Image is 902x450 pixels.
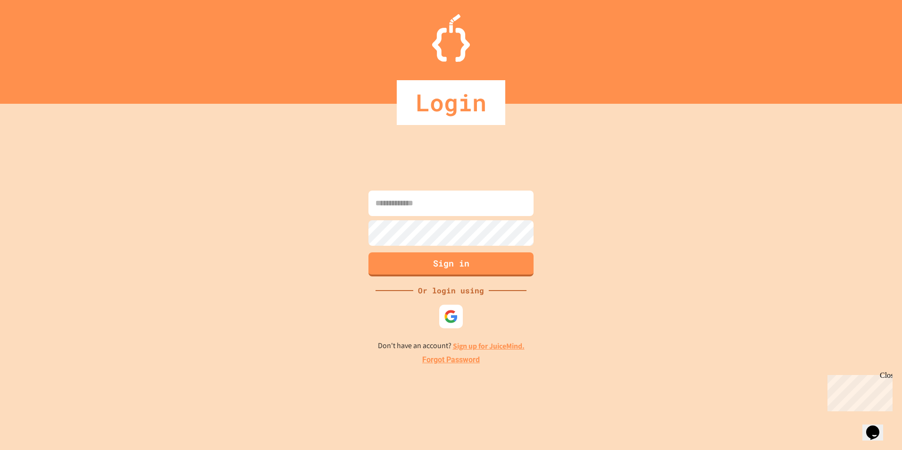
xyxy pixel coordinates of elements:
[4,4,65,60] div: Chat with us now!Close
[432,14,470,62] img: Logo.svg
[397,80,505,125] div: Login
[378,340,525,352] p: Don't have an account?
[453,341,525,351] a: Sign up for JuiceMind.
[862,412,893,441] iframe: chat widget
[422,354,480,366] a: Forgot Password
[444,309,458,324] img: google-icon.svg
[368,252,534,276] button: Sign in
[824,371,893,411] iframe: chat widget
[413,285,489,296] div: Or login using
